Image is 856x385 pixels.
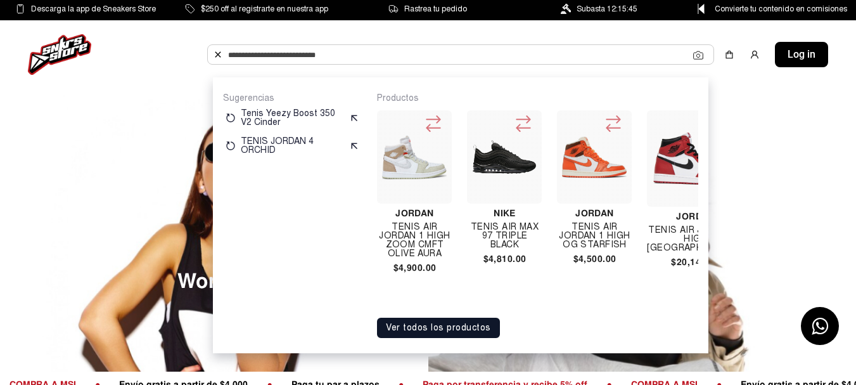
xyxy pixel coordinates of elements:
[652,115,738,202] img: Tenis Air Jordan 1 High Chicago
[404,2,467,16] span: Rastrea tu pedido
[467,223,542,249] h4: Tenis Air Max 97 Triple Black
[472,140,537,174] img: Tenis Air Max 97 Triple Black
[647,258,743,266] h4: $20,144.00
[715,2,847,16] span: Convierte tu contenido en comisiones
[241,137,344,155] p: TENIS JORDAN 4 ORCHID
[647,226,743,252] h4: Tenis Air Jordan 1 High [GEOGRAPHIC_DATA]
[177,271,250,292] span: Women
[557,254,632,263] h4: $4,500.00
[241,109,344,127] p: Tenis Yeezy Boost 350 V2 Cinder
[557,223,632,249] h4: Tenis Air Jordan 1 High Og Starfish
[377,209,452,218] h4: Jordan
[750,49,760,60] img: user
[788,47,815,62] span: Log in
[31,2,156,16] span: Descarga la app de Sneakers Store
[201,2,328,16] span: $250 off al registrarte en nuestra app
[562,125,627,190] img: Tenis Air Jordan 1 High Og Starfish
[693,4,709,14] img: Control Point Icon
[28,34,91,75] img: logo
[577,2,637,16] span: Subasta 12:15:45
[467,209,542,218] h4: Nike
[693,50,703,60] img: Cámara
[377,223,452,258] h4: Tenis Air Jordan 1 High Zoom Cmft Olive Aura
[213,49,223,60] img: Buscar
[223,93,362,104] p: Sugerencias
[377,93,698,104] p: Productos
[724,49,734,60] img: shopping
[557,209,632,218] h4: Jordan
[226,141,236,151] img: restart.svg
[377,318,500,338] button: Ver todos los productos
[377,263,452,272] h4: $4,900.00
[226,113,236,123] img: restart.svg
[349,141,359,151] img: suggest.svg
[349,113,359,123] img: suggest.svg
[467,254,542,263] h4: $4,810.00
[647,212,743,221] h4: Jordan
[382,125,447,190] img: Tenis Air Jordan 1 High Zoom Cmft Olive Aura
